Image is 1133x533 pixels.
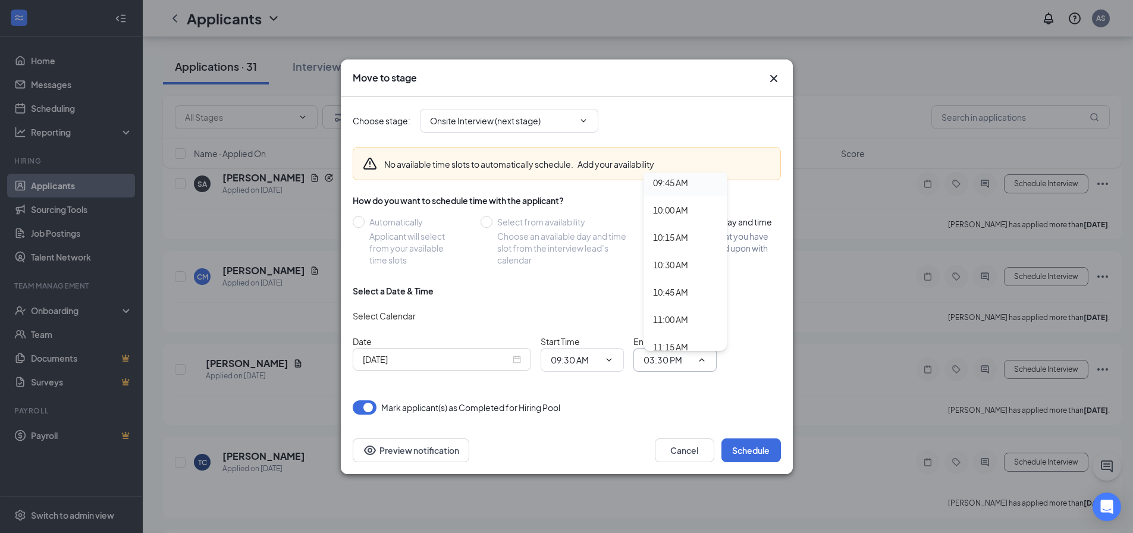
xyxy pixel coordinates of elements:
svg: Cross [767,71,781,86]
div: How do you want to schedule time with the applicant? [353,195,781,206]
div: 10:30 AM [653,258,688,271]
button: Cancel [655,438,714,462]
svg: Warning [363,156,377,171]
span: Date [353,336,372,347]
input: Sep 18, 2025 [363,353,510,366]
div: Select a Date & Time [353,285,434,297]
div: No available time slots to automatically schedule. [384,158,654,170]
span: Start Time [541,336,580,347]
span: Mark applicant(s) as Completed for Hiring Pool [381,400,560,415]
svg: Eye [363,443,377,457]
div: 11:00 AM [653,313,688,326]
span: End Time [633,336,669,347]
span: Choose stage : [353,114,410,127]
div: 10:45 AM [653,286,688,299]
div: 11:15 AM [653,340,688,353]
button: Add your availability [578,158,654,170]
svg: ChevronDown [579,116,588,126]
div: 10:15 AM [653,231,688,244]
span: Select Calendar [353,311,416,321]
button: Schedule [721,438,781,462]
div: Open Intercom Messenger [1093,493,1121,521]
input: End time [644,353,692,366]
button: Preview notificationEye [353,438,469,462]
div: 10:00 AM [653,203,688,217]
div: 09:45 AM [653,176,688,189]
button: Close [767,71,781,86]
svg: ChevronDown [604,355,614,365]
input: Start time [551,353,600,366]
svg: ChevronUp [697,355,707,365]
h3: Move to stage [353,71,417,84]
